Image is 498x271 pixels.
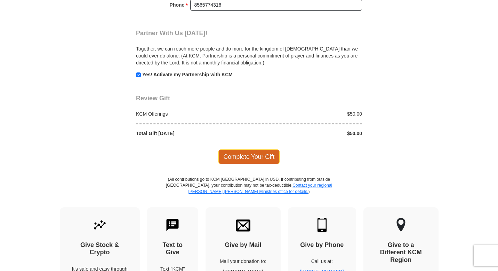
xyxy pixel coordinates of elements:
[300,258,344,265] p: Call us at:
[236,218,250,232] img: envelope.svg
[396,218,406,232] img: other-region
[136,95,170,102] span: Review Gift
[249,110,366,117] div: $50.00
[376,241,426,264] h4: Give to a Different KCM Region
[315,218,329,232] img: mobile.svg
[249,130,366,137] div: $50.00
[72,241,128,256] h4: Give Stock & Crypto
[218,258,268,265] p: Mail your donation to:
[188,183,332,194] a: Contact your regional [PERSON_NAME] [PERSON_NAME] Ministries office for details.
[136,45,362,66] p: Together, we can reach more people and do more for the kingdom of [DEMOGRAPHIC_DATA] than we coul...
[300,241,344,249] h4: Give by Phone
[159,241,186,256] h4: Text to Give
[165,218,180,232] img: text-to-give.svg
[218,149,280,164] span: Complete Your Gift
[166,177,332,207] p: (All contributions go to KCM [GEOGRAPHIC_DATA] in USD. If contributing from outside [GEOGRAPHIC_D...
[136,30,208,37] span: Partner With Us [DATE]!
[93,218,107,232] img: give-by-stock.svg
[132,110,249,117] div: KCM Offerings
[218,241,268,249] h4: Give by Mail
[142,72,233,77] strong: Yes! Activate my Partnership with KCM
[132,130,249,137] div: Total Gift [DATE]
